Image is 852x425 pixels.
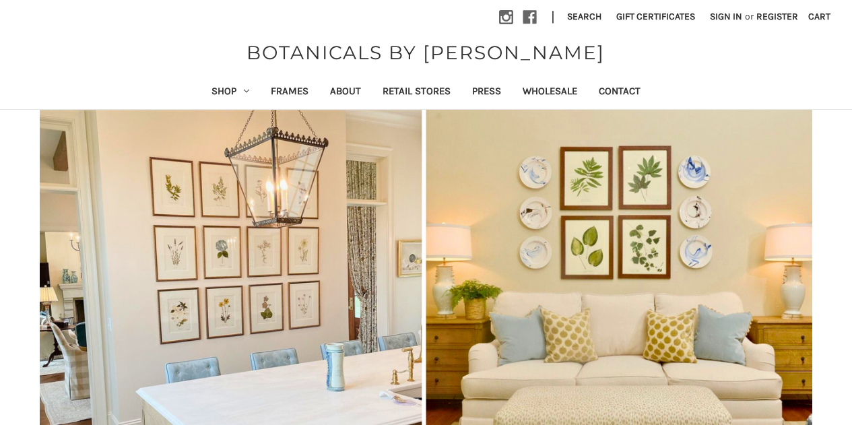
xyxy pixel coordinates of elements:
a: Retail Stores [372,76,461,109]
a: Frames [260,76,319,109]
a: Contact [588,76,651,109]
a: About [319,76,372,109]
span: Cart [808,11,830,22]
a: Press [461,76,512,109]
a: Shop [201,76,260,109]
a: BOTANICALS BY [PERSON_NAME] [240,38,612,67]
span: or [744,9,755,24]
li: | [546,7,560,28]
a: Wholesale [512,76,588,109]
